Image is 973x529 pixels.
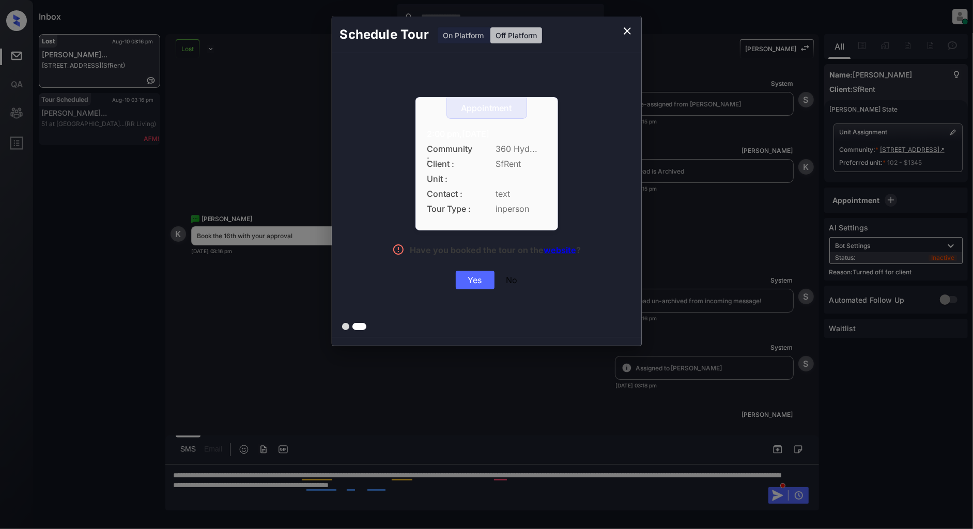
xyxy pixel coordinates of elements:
span: Unit : [427,174,474,184]
span: inperson [496,204,546,214]
div: Appointment [447,103,527,113]
span: Contact : [427,189,474,199]
h2: Schedule Tour [332,17,437,53]
span: text [496,189,546,199]
div: Have you booked the tour on the ? [410,245,581,258]
div: No [506,275,518,285]
span: Tour Type : [427,204,474,214]
span: SfRent [496,159,546,169]
div: Yes [456,271,495,289]
span: Community : [427,144,474,154]
a: website [544,245,576,255]
span: 360 Hyd... [496,144,546,154]
span: Client : [427,159,474,169]
div: 2:00 pm,[DATE] [427,129,546,139]
button: close [617,21,638,41]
